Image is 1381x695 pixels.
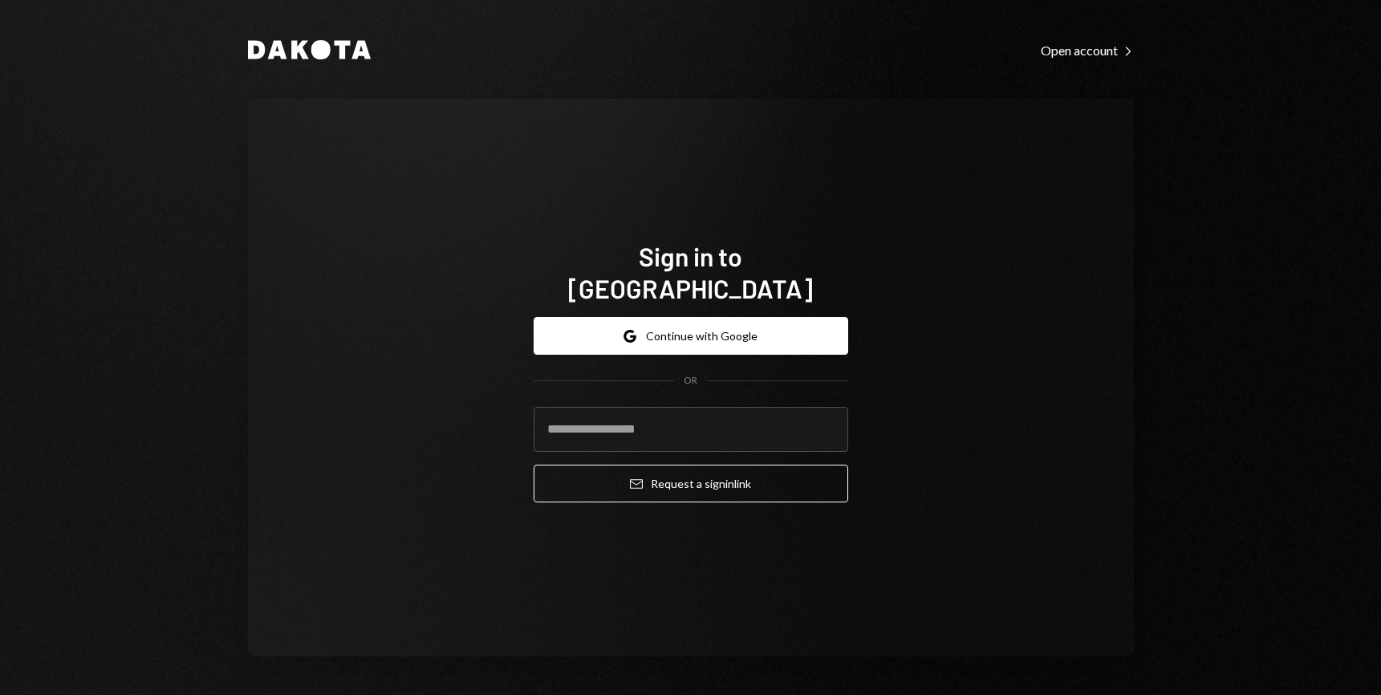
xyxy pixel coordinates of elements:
a: Open account [1041,41,1134,59]
div: Open account [1041,43,1134,59]
button: Continue with Google [534,317,848,355]
h1: Sign in to [GEOGRAPHIC_DATA] [534,240,848,304]
div: OR [684,374,697,388]
button: Request a signinlink [534,465,848,502]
